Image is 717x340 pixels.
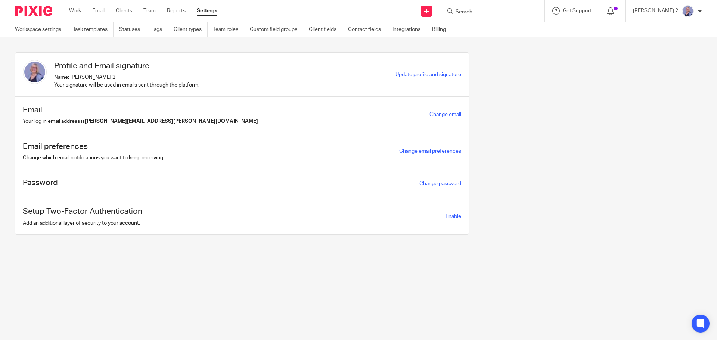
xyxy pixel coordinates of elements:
[23,154,164,162] p: Change which email notifications you want to keep receiving.
[197,7,217,15] a: Settings
[563,8,592,13] span: Get Support
[250,22,303,37] a: Custom field groups
[167,7,186,15] a: Reports
[73,22,114,37] a: Task templates
[119,22,146,37] a: Statuses
[15,22,67,37] a: Workspace settings
[85,119,258,124] b: [PERSON_NAME][EMAIL_ADDRESS][PERSON_NAME][DOMAIN_NAME]
[432,22,451,37] a: Billing
[23,60,47,84] img: JC%20Linked%20In.jpg
[446,214,461,219] span: Enable
[348,22,387,37] a: Contact fields
[23,177,58,188] h1: Password
[116,7,132,15] a: Clients
[23,104,258,116] h1: Email
[152,22,168,37] a: Tags
[682,5,694,17] img: JC%20Linked%20In.jpg
[419,181,461,186] a: Change password
[54,74,199,89] p: Name: [PERSON_NAME] 2 Your signature will be used in emails sent through the platform.
[429,112,461,117] a: Change email
[23,206,142,217] h1: Setup Two-Factor Authentication
[174,22,208,37] a: Client types
[143,7,156,15] a: Team
[69,7,81,15] a: Work
[15,6,52,16] img: Pixie
[92,7,105,15] a: Email
[455,9,522,16] input: Search
[213,22,244,37] a: Team roles
[399,149,461,154] a: Change email preferences
[395,72,461,77] a: Update profile and signature
[309,22,342,37] a: Client fields
[54,60,199,72] h1: Profile and Email signature
[23,219,142,227] p: Add an additional layer of security to your account.
[392,22,426,37] a: Integrations
[633,7,678,15] p: [PERSON_NAME] 2
[23,118,258,125] p: Your log in email address is
[23,141,164,152] h1: Email preferences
